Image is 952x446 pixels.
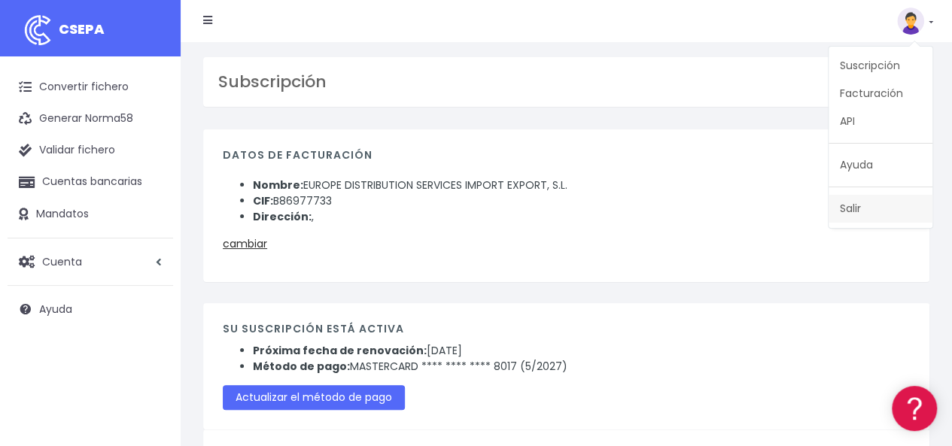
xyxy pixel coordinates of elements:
a: Ayuda [829,151,932,179]
li: [DATE] [253,343,910,359]
li: , [253,209,910,225]
a: Mandatos [8,199,173,230]
strong: Dirección: [253,209,312,224]
img: profile [897,8,924,35]
a: Ayuda [8,293,173,325]
li: B86977733 [253,193,910,209]
h3: Subscripción [218,72,914,92]
a: Cuentas bancarias [8,166,173,198]
a: Salir [829,195,932,223]
span: Ayuda [39,302,72,317]
a: Suscripción [829,52,932,80]
span: Cuenta [42,253,82,269]
a: Validar fichero [8,135,173,166]
strong: Nombre: [253,177,303,193]
strong: Método de pago: [253,359,350,374]
a: cambiar [223,236,267,251]
li: EUROPE DISTRIBUTION SERVICES IMPORT EXPORT, S.L. [253,177,910,193]
a: Generar Norma58 [8,103,173,135]
a: Cuenta [8,246,173,278]
a: Actualizar el método de pago [223,385,405,410]
a: Facturación [829,80,932,108]
a: API [829,108,932,135]
strong: Próxima fecha de renovación: [253,343,427,358]
h3: Su suscripción está activa [223,323,910,335]
span: CSEPA [59,20,105,38]
img: logo [19,11,56,49]
strong: CIF: [253,193,273,208]
a: Convertir fichero [8,71,173,103]
h4: Datos de facturación [223,149,910,169]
